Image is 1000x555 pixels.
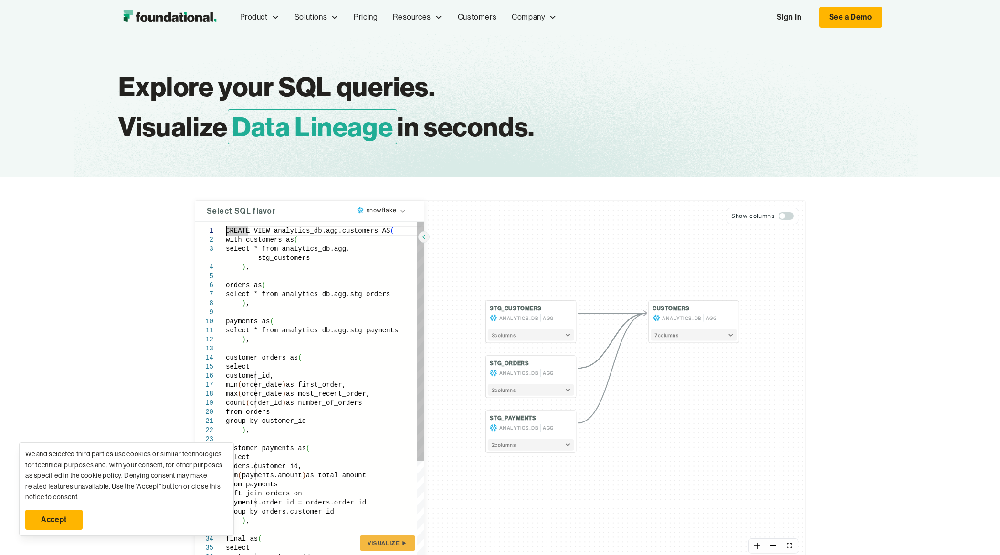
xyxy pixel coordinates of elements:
[749,539,765,554] button: zoom in
[226,508,334,515] span: group by orders.customer_id
[705,314,716,322] span: AGG
[489,414,572,432] button: STG_PAYMENTSANALYTICS_DBAGG
[282,390,285,398] span: )
[226,499,366,506] span: payments.order_id = orders.order_id
[727,208,798,224] button: Show columns
[195,308,213,317] div: 9
[250,399,282,407] span: order_id
[499,424,538,432] span: ANALYTICS_DB
[226,281,262,289] span: orders as
[499,369,538,377] span: ANALYTICS_DB
[226,363,250,370] span: select
[195,299,213,308] div: 8
[195,335,213,344] div: 12
[195,534,213,544] div: 34
[767,7,811,27] a: Sign In
[195,380,213,390] div: 17
[226,490,302,497] span: left join orders on
[306,472,366,479] span: as total_amount
[226,372,274,380] span: customer_id,
[394,327,398,334] span: s
[270,318,274,325] span: (
[232,1,287,33] div: Product
[242,263,245,271] span: )
[195,544,213,553] div: 35
[242,517,245,524] span: )
[543,424,554,432] span: AGG
[246,263,250,271] span: ,
[368,539,400,547] span: Visualize
[489,305,541,312] h4: STG_CUSTOMERS
[298,354,302,361] span: (
[226,290,390,298] span: select * from analytics_db.agg.stg_orders
[226,390,238,398] span: max
[246,299,250,307] span: ,
[242,299,245,307] span: )
[226,245,350,253] span: select * from analytics_db.agg.
[226,227,390,235] span: CREATE VIEW analytics_db.agg.customers AS
[238,472,242,479] span: (
[195,272,213,281] div: 5
[491,331,515,339] span: 3 column s
[195,317,213,326] div: 10
[195,353,213,362] div: 14
[282,399,285,407] span: )
[226,444,306,452] span: customer_payments as
[242,336,245,343] span: )
[25,449,228,502] div: We and selected third parties use cookies or similar technologies for technical purposes and, wit...
[207,208,275,214] h4: Select SQL flavor
[295,11,327,23] div: Solutions
[226,535,258,543] span: final as
[258,254,310,262] span: stg_customers
[226,354,298,361] span: customer_orders as
[294,236,297,244] span: (
[287,1,346,33] div: Solutions
[195,290,213,299] div: 7
[240,11,268,23] div: Product
[195,236,213,245] div: 2
[226,453,250,461] span: select
[512,11,545,23] div: Company
[504,1,564,33] div: Company
[662,314,702,322] span: ANALYTICS_DB
[653,305,735,322] button: CUSTOMERSANALYTICS_DBAGG
[489,360,528,367] h4: STG_ORDERS
[346,1,385,33] a: Pricing
[226,544,250,552] span: select
[195,263,213,272] div: 4
[238,390,242,398] span: (
[385,1,450,33] div: Resources
[578,313,647,368] g: Edge from d91d737cb9fbe058b277ce7095e2c624 to e6dff7ebaf40253a98a981811306d210
[489,414,536,422] h4: STG_PAYMENTS
[195,362,213,371] div: 15
[286,399,362,407] span: as number_of_orders
[302,472,305,479] span: )
[781,539,798,554] button: fit view
[195,390,213,399] div: 18
[118,67,641,147] h1: Explore your SQL queries. Visualize in seconds.
[242,390,282,398] span: order_date
[226,408,270,416] span: from orders
[578,313,647,423] g: Edge from fdd6007a342b5e7caef20c36dbcc25c6 to e6dff7ebaf40253a98a981811306d210
[195,426,213,435] div: 22
[489,305,572,322] button: STG_CUSTOMERSANALYTICS_DBAGG
[195,435,213,444] div: 23
[228,109,397,144] span: Data Lineage
[226,381,238,389] span: min
[226,417,306,425] span: group by customer_id
[262,281,265,289] span: (
[819,7,882,28] a: See a Demo
[543,314,554,322] span: AGG
[226,462,302,470] span: orders.customer_id,
[246,399,250,407] span: (
[390,227,394,235] span: (
[242,381,282,389] span: order_date
[246,336,250,343] span: ,
[653,305,690,312] h4: CUSTOMERS
[118,8,221,27] img: Foundational Logo
[286,381,346,389] span: as first_order,
[491,386,515,394] span: 3 column s
[282,381,285,389] span: )
[543,369,554,377] span: AGG
[226,236,294,244] span: with customers as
